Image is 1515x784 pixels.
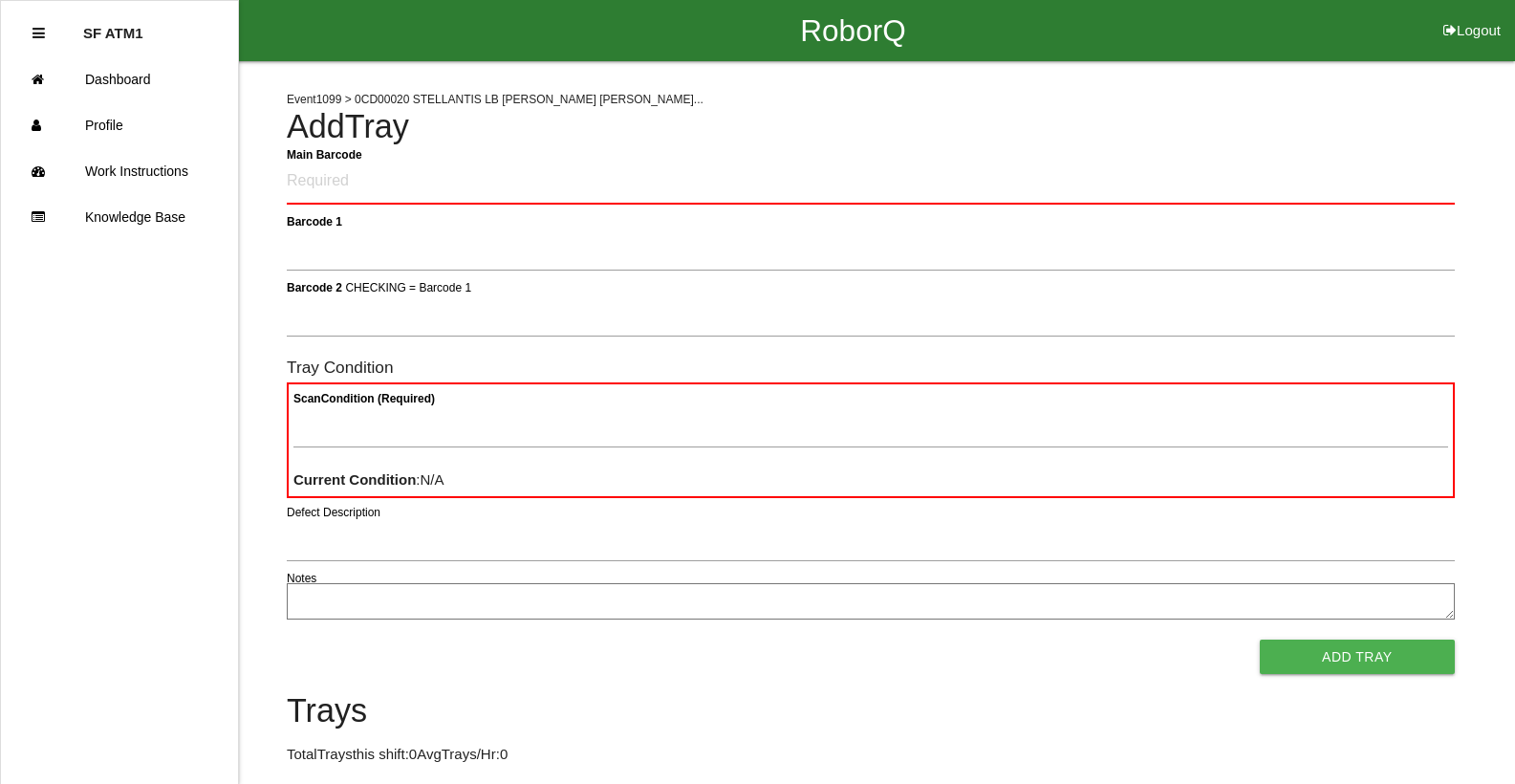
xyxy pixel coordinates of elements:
[293,471,444,488] span: : N/A
[287,93,703,106] span: Event 1099 > 0CD00020 STELLANTIS LB [PERSON_NAME] [PERSON_NAME]...
[287,109,1455,145] h4: Add Tray
[293,392,435,405] b: Scan Condition (Required)
[287,160,1455,205] input: Required
[345,280,471,294] span: CHECKING = Barcode 1
[287,280,342,294] b: Barcode 2
[1260,640,1455,674] button: Add Tray
[83,11,143,41] p: SF ATM1
[1,194,238,240] a: Knowledge Base
[1,56,238,102] a: Dashboard
[32,11,45,56] div: Close
[287,214,342,228] b: Barcode 1
[1,102,238,148] a: Profile
[287,693,1455,730] h4: Trays
[293,471,416,488] b: Current Condition
[287,570,316,587] label: Notes
[287,504,380,521] label: Defect Description
[287,147,362,161] b: Main Barcode
[287,359,1455,377] h6: Tray Condition
[1,148,238,194] a: Work Instructions
[287,744,1455,766] p: Total Trays this shift: 0 Avg Trays /Hr: 0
